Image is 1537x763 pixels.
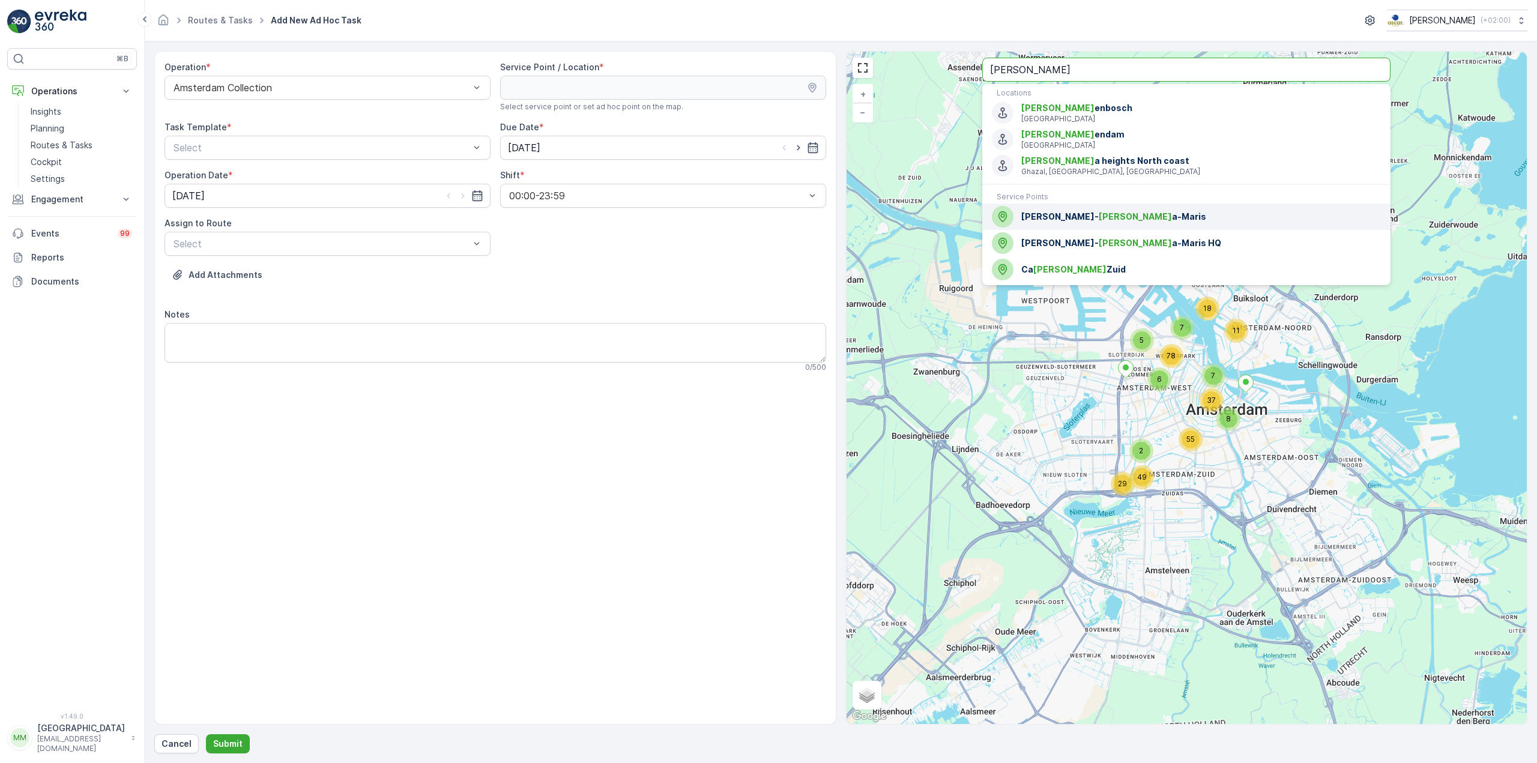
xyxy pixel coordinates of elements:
[1021,102,1381,114] span: enbosch
[1147,367,1171,391] div: 6
[31,228,110,240] p: Events
[982,58,1391,82] input: Search address or service points
[860,107,866,117] span: −
[26,120,137,137] a: Planning
[1481,16,1511,25] p: ( +02:00 )
[7,270,137,294] a: Documents
[1033,264,1107,274] span: [PERSON_NAME]
[1201,364,1225,388] div: 7
[1157,375,1162,384] span: 6
[165,265,270,285] button: Upload File
[162,738,192,750] p: Cancel
[1021,167,1381,176] p: Ghazal, [GEOGRAPHIC_DATA], [GEOGRAPHIC_DATA]
[120,229,130,238] p: 99
[7,10,31,34] img: logo
[1207,396,1216,405] span: 37
[1170,316,1194,340] div: 7
[500,136,826,160] input: dd/mm/yyyy
[1180,323,1184,332] span: 7
[1021,264,1381,276] span: Ca Zuid
[188,15,253,25] a: Routes & Tasks
[31,106,61,118] p: Insights
[116,54,128,64] p: ⌘B
[1387,10,1527,31] button: [PERSON_NAME](+02:00)
[500,122,539,132] label: Due Date
[7,222,137,246] a: Events99
[35,10,86,34] img: logo_light-DOdMpM7g.png
[997,192,1376,202] p: Service Points
[26,154,137,170] a: Cockpit
[26,103,137,120] a: Insights
[26,137,137,154] a: Routes & Tasks
[1129,439,1153,463] div: 2
[31,193,113,205] p: Engagement
[1167,351,1176,360] span: 78
[1200,388,1224,412] div: 37
[500,102,683,112] span: Select service point or set ad hoc point on the map.
[165,170,228,180] label: Operation Date
[1021,128,1381,140] span: endam
[1099,211,1172,222] span: [PERSON_NAME]
[1140,336,1144,345] span: 5
[805,363,826,372] p: 0 / 500
[1130,465,1154,489] div: 49
[1387,14,1404,27] img: basis-logo_rgb2x.png
[1233,326,1240,335] span: 11
[7,246,137,270] a: Reports
[850,708,889,724] img: Google
[1021,211,1381,223] span: [PERSON_NAME]- a-Maris
[1118,479,1127,488] span: 29
[1409,14,1476,26] p: [PERSON_NAME]
[26,170,137,187] a: Settings
[854,682,880,708] a: Layers
[1130,328,1154,352] div: 5
[165,218,232,228] label: Assign to Route
[31,156,62,168] p: Cockpit
[165,309,190,319] label: Notes
[7,722,137,753] button: MM[GEOGRAPHIC_DATA][EMAIL_ADDRESS][DOMAIN_NAME]
[1137,472,1147,481] span: 49
[7,79,137,103] button: Operations
[37,722,125,734] p: [GEOGRAPHIC_DATA]
[854,85,872,103] a: Zoom In
[1211,371,1215,380] span: 7
[854,103,872,121] a: Zoom Out
[1203,304,1212,313] span: 18
[31,252,132,264] p: Reports
[174,140,470,155] p: Select
[1021,129,1095,139] span: [PERSON_NAME]
[1139,446,1143,455] span: 2
[982,84,1391,285] ul: Menu
[1111,472,1135,496] div: 29
[1224,319,1248,343] div: 11
[1021,103,1095,113] span: [PERSON_NAME]
[206,734,250,753] button: Submit
[31,85,113,97] p: Operations
[1186,435,1195,444] span: 55
[10,728,29,747] div: MM
[1021,155,1381,167] span: a heights North coast
[165,62,206,72] label: Operation
[997,88,1376,98] p: Locations
[850,708,889,724] a: Open this area in Google Maps (opens a new window)
[1099,238,1172,248] span: [PERSON_NAME]
[1021,237,1381,249] span: [PERSON_NAME]- a-Maris HQ
[1021,114,1381,124] p: [GEOGRAPHIC_DATA]
[189,269,262,281] p: Add Attachments
[1021,155,1095,166] span: [PERSON_NAME]
[7,713,137,720] span: v 1.49.0
[31,173,65,185] p: Settings
[1216,407,1240,431] div: 8
[1226,414,1231,423] span: 8
[213,738,243,750] p: Submit
[854,59,872,77] a: View Fullscreen
[1159,344,1183,368] div: 78
[31,276,132,288] p: Documents
[860,89,866,99] span: +
[31,122,64,134] p: Planning
[31,139,92,151] p: Routes & Tasks
[174,237,470,251] p: Select
[165,184,491,208] input: dd/mm/yyyy
[154,734,199,753] button: Cancel
[268,14,364,26] span: Add New Ad Hoc Task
